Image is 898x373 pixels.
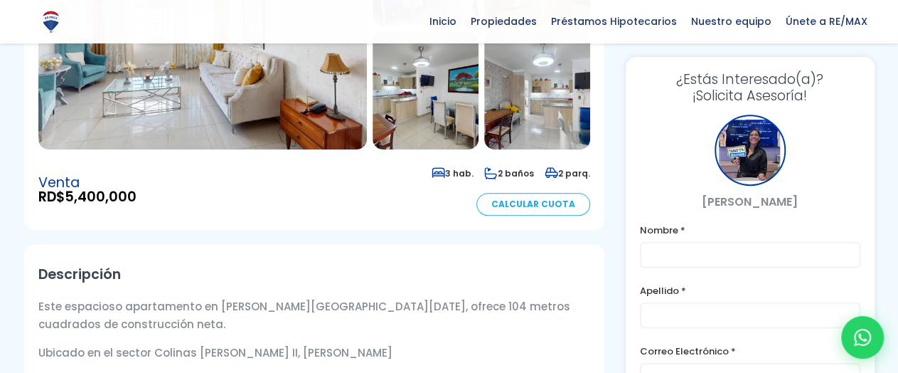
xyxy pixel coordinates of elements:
[65,187,137,206] span: 5,400,000
[432,167,474,179] span: 3 hab.
[640,221,860,239] label: Nombre *
[373,31,479,149] img: Apartamento en Colinas Del Arroyo Ii
[715,115,786,186] div: PATRICIA LEYBA
[779,11,875,32] span: Únete a RE/MAX
[545,167,590,179] span: 2 parq.
[38,298,590,333] p: Este espacioso apartamento en [PERSON_NAME][GEOGRAPHIC_DATA][DATE], ofrece 104 metros cuadrados d...
[640,342,860,360] label: Correo Electrónico *
[38,9,63,34] img: Logo de REMAX
[544,11,684,32] span: Préstamos Hipotecarios
[484,31,590,149] img: Apartamento en Colinas Del Arroyo Ii
[464,11,544,32] span: Propiedades
[38,190,137,204] span: RD$
[640,282,860,300] label: Apellido *
[422,11,464,32] span: Inicio
[38,176,137,190] span: Venta
[38,258,590,290] h2: Descripción
[640,71,860,104] h3: ¡Solicita Asesoría!
[684,11,779,32] span: Nuestro equipo
[38,344,590,362] p: Ubicado en el sector Colinas [PERSON_NAME] II, [PERSON_NAME]
[476,193,590,216] a: Calcular Cuota
[640,193,860,211] p: [PERSON_NAME]
[640,71,860,88] span: ¿Estás Interesado(a)?
[484,167,534,179] span: 2 baños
